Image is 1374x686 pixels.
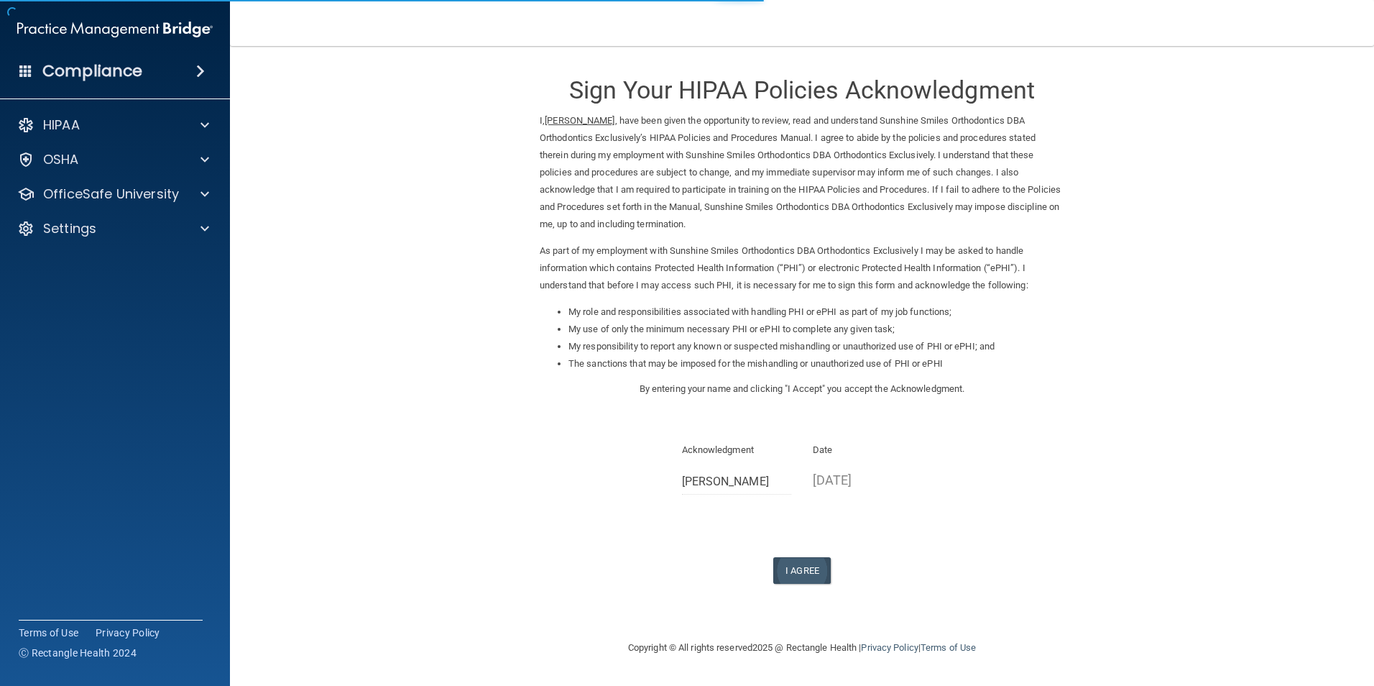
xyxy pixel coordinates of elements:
input: Full Name [682,468,792,495]
a: Terms of Use [921,642,976,653]
a: OfficeSafe University [17,186,209,203]
a: HIPAA [17,116,209,134]
span: Ⓒ Rectangle Health 2024 [19,646,137,660]
p: By entering your name and clicking "I Accept" you accept the Acknowledgment. [540,380,1064,398]
p: OSHA [43,151,79,168]
a: Settings [17,220,209,237]
li: The sanctions that may be imposed for the mishandling or unauthorized use of PHI or ePHI [568,355,1064,372]
a: Terms of Use [19,626,78,640]
p: I, , have been given the opportunity to review, read and understand Sunshine Smiles Orthodontics ... [540,112,1064,233]
p: Acknowledgment [682,442,792,459]
li: My responsibility to report any known or suspected mishandling or unauthorized use of PHI or ePHI... [568,338,1064,355]
a: Privacy Policy [96,626,160,640]
p: OfficeSafe University [43,186,179,203]
p: Date [813,442,923,459]
p: Settings [43,220,96,237]
h3: Sign Your HIPAA Policies Acknowledgment [540,77,1064,104]
ins: [PERSON_NAME] [545,115,614,126]
li: My role and responsibilities associated with handling PHI or ePHI as part of my job functions; [568,303,1064,321]
button: I Agree [773,557,831,584]
div: Copyright © All rights reserved 2025 @ Rectangle Health | | [540,625,1064,671]
a: Privacy Policy [861,642,918,653]
img: PMB logo [17,15,213,44]
p: HIPAA [43,116,80,134]
h4: Compliance [42,61,142,81]
p: As part of my employment with Sunshine Smiles Orthodontics DBA Orthodontics Exclusively I may be ... [540,242,1064,294]
a: OSHA [17,151,209,168]
p: [DATE] [813,468,923,492]
li: My use of only the minimum necessary PHI or ePHI to complete any given task; [568,321,1064,338]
